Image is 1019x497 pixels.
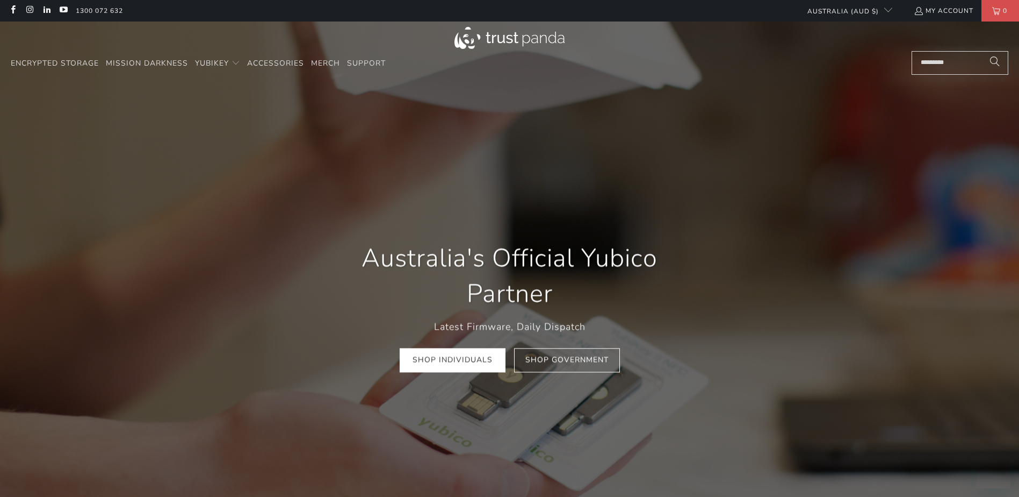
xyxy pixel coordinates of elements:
[311,58,340,68] span: Merch
[914,5,973,17] a: My Account
[195,51,240,76] summary: YubiKey
[976,454,1010,488] iframe: Button to launch messaging window
[347,58,386,68] span: Support
[514,349,620,373] a: Shop Government
[8,6,17,15] a: Trust Panda Australia on Facebook
[76,5,123,17] a: 1300 072 632
[106,58,188,68] span: Mission Darkness
[11,51,386,76] nav: Translation missing: en.navigation.header.main_nav
[454,27,565,49] img: Trust Panda Australia
[311,51,340,76] a: Merch
[247,51,304,76] a: Accessories
[106,51,188,76] a: Mission Darkness
[11,58,99,68] span: Encrypted Storage
[347,51,386,76] a: Support
[247,58,304,68] span: Accessories
[400,349,505,373] a: Shop Individuals
[25,6,34,15] a: Trust Panda Australia on Instagram
[981,51,1008,75] button: Search
[195,58,229,68] span: YubiKey
[11,51,99,76] a: Encrypted Storage
[333,240,687,311] h1: Australia's Official Yubico Partner
[912,51,1008,75] input: Search...
[59,6,68,15] a: Trust Panda Australia on YouTube
[42,6,51,15] a: Trust Panda Australia on LinkedIn
[333,319,687,335] p: Latest Firmware, Daily Dispatch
